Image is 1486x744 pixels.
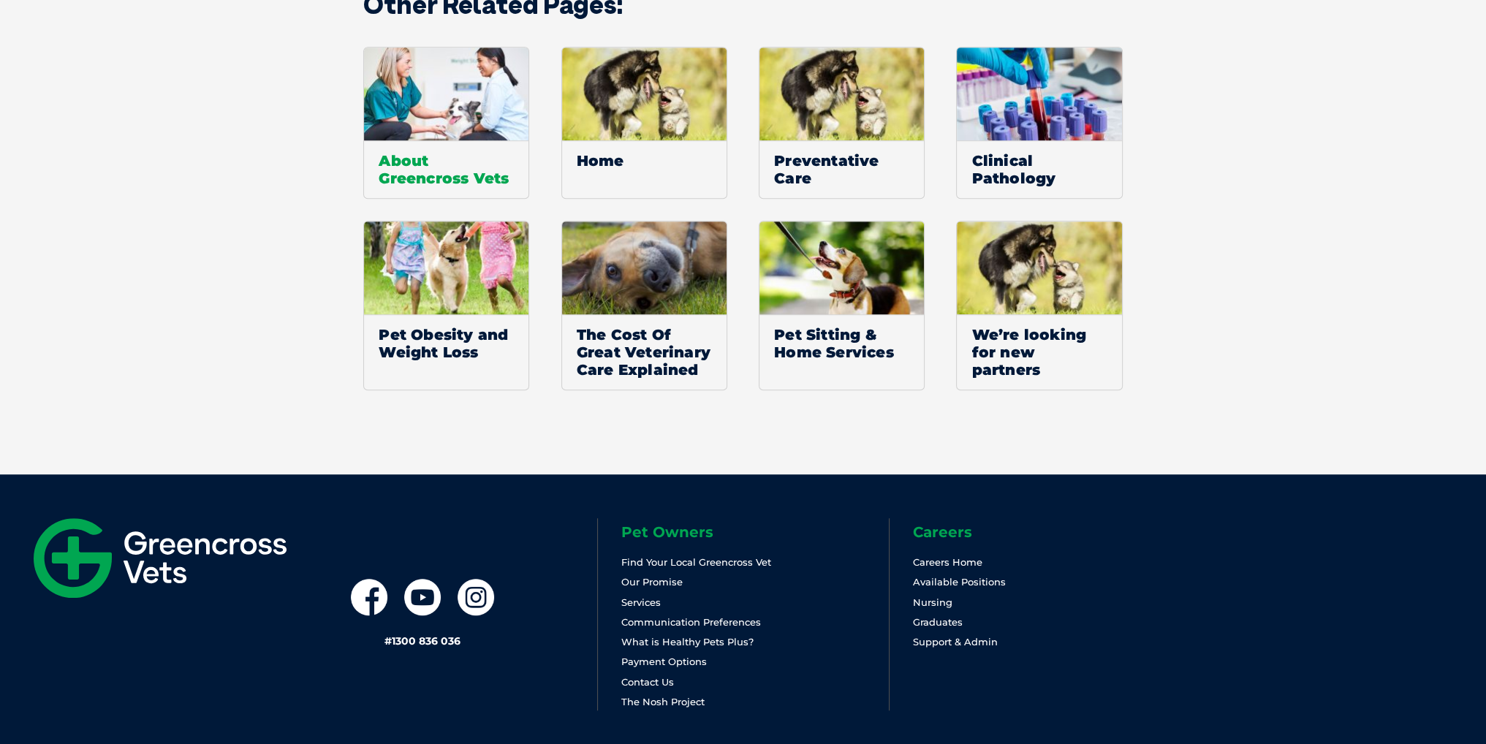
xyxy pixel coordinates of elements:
[562,48,727,140] img: Default Thumbnail
[621,596,661,608] a: Services
[364,314,528,372] span: Pet Obesity and Weight Loss
[561,221,727,390] a: The Cost Of Great Veterinary Care Explained
[384,634,460,648] a: #1300 836 036
[759,48,925,140] img: Default Thumbnail
[621,576,683,588] a: Our Promise
[913,525,1180,539] h6: Careers
[759,47,925,199] a: Default ThumbnailPreventative Care
[363,47,529,199] a: About Greencross Vets
[759,140,924,198] span: Preventative Care
[957,314,1121,390] span: We’re looking for new partners
[621,676,674,688] a: Contact Us
[759,221,925,390] a: Pet Sitting & Home Services
[621,616,761,628] a: Communication Preferences
[957,140,1121,198] span: Clinical Pathology
[957,221,1122,314] img: Default Thumbnail
[957,48,1121,140] img: Clinical-Pathology
[621,525,889,539] h6: Pet Owners
[913,636,998,648] a: Support & Admin
[1457,67,1472,81] button: Search
[956,47,1122,199] a: Clinical Pathology
[913,596,952,608] a: Nursing
[562,140,727,181] span: Home
[561,47,727,199] a: Default ThumbnailHome
[621,556,771,568] a: Find Your Local Greencross Vet
[759,314,924,372] span: Pet Sitting & Home Services
[621,636,754,648] a: What is Healthy Pets Plus?
[621,656,707,667] a: Payment Options
[913,616,963,628] a: Graduates
[363,221,529,390] a: Pet Obesity and Weight Loss
[562,314,727,390] span: The Cost Of Great Veterinary Care Explained
[913,576,1006,588] a: Available Positions
[384,634,392,648] span: #
[364,140,528,198] span: About Greencross Vets
[913,556,982,568] a: Careers Home
[621,696,705,707] a: The Nosh Project
[956,221,1122,390] a: Default ThumbnailWe’re looking for new partners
